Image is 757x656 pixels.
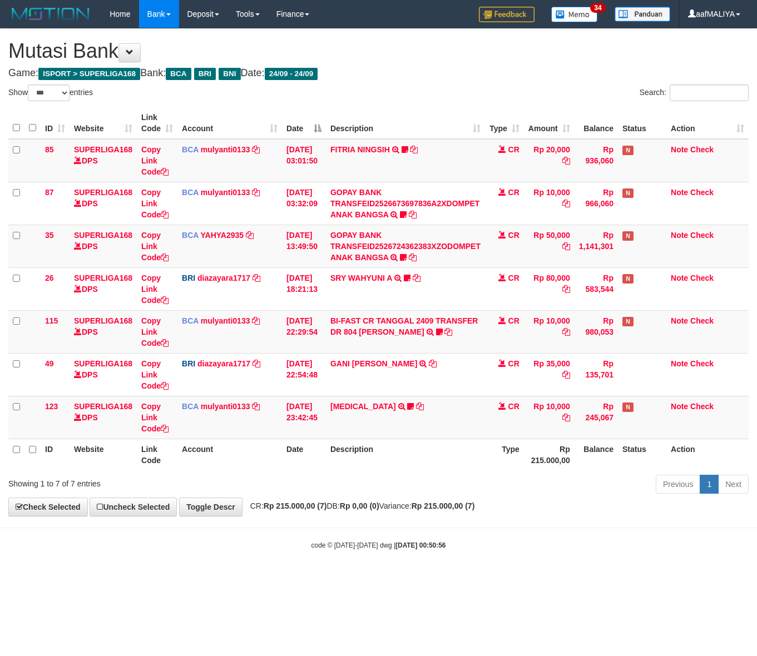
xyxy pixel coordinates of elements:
th: Account: activate to sort column ascending [177,107,282,139]
a: SUPERLIGA168 [74,231,132,240]
a: Copy Rp 10,000 to clipboard [562,327,570,336]
span: Has Note [622,231,634,241]
a: Copy mulyanti0133 to clipboard [252,188,260,197]
th: Link Code [137,439,177,470]
span: BRI [194,68,216,80]
label: Show entries [8,85,93,101]
span: 34 [590,3,605,13]
span: BCA [182,316,199,325]
td: Rp 20,000 [524,139,575,182]
th: Date [282,439,326,470]
a: mulyanti0133 [201,316,250,325]
a: GOPAY BANK TRANSFEID2526724362383XZODOMPET ANAK BANGSA [330,231,481,262]
th: Type [485,439,524,470]
strong: Rp 215.000,00 (7) [264,501,327,510]
span: BNI [219,68,240,80]
a: Check [690,231,714,240]
td: DPS [70,225,137,267]
a: Check [690,402,714,411]
a: Check [690,359,714,368]
a: Copy mulyanti0133 to clipboard [252,145,260,154]
th: Amount: activate to sort column ascending [524,107,575,139]
a: Check [690,274,714,282]
a: SUPERLIGA168 [74,316,132,325]
span: 115 [45,316,58,325]
a: mulyanti0133 [201,402,250,411]
th: ID [41,439,70,470]
td: Rp 1,141,301 [575,225,618,267]
td: Rp 10,000 [524,396,575,439]
img: panduan.png [615,7,670,22]
a: 1 [700,475,719,494]
th: Date: activate to sort column descending [282,107,326,139]
th: Account [177,439,282,470]
a: Copy Link Code [141,274,169,305]
th: Balance [575,439,618,470]
td: Rp 10,000 [524,182,575,225]
a: Note [671,274,688,282]
a: GANI [PERSON_NAME] [330,359,417,368]
span: BRI [182,359,195,368]
span: BCA [166,68,191,80]
td: [DATE] 03:01:50 [282,139,326,182]
td: DPS [70,267,137,310]
a: Copy Link Code [141,188,169,219]
td: Rp 50,000 [524,225,575,267]
a: BI-FAST CR TANGGAL 2409 TRANSFER DR 804 [PERSON_NAME] [330,316,478,336]
a: mulyanti0133 [201,188,250,197]
td: Rp 583,544 [575,267,618,310]
img: Button%20Memo.svg [551,7,598,22]
strong: Rp 215.000,00 (7) [412,501,475,510]
input: Search: [670,85,749,101]
a: Note [671,188,688,197]
a: Copy Rp 35,000 to clipboard [562,370,570,379]
td: [DATE] 23:42:45 [282,396,326,439]
a: SUPERLIGA168 [74,188,132,197]
a: Note [671,231,688,240]
span: Has Note [622,402,634,412]
th: Status [618,439,666,470]
span: 26 [45,274,54,282]
span: 24/09 - 24/09 [265,68,318,80]
a: YAHYA2935 [201,231,244,240]
td: DPS [70,353,137,396]
td: Rp 80,000 [524,267,575,310]
td: [DATE] 22:54:48 [282,353,326,396]
a: GOPAY BANK TRANSFEID2526673697836A2XDOMPET ANAK BANGSA [330,188,479,219]
td: DPS [70,396,137,439]
th: Link Code: activate to sort column ascending [137,107,177,139]
span: 87 [45,188,54,197]
img: MOTION_logo.png [8,6,93,22]
th: Action [666,439,749,470]
a: Check [690,145,714,154]
a: Copy FITRIA NINGSIH to clipboard [410,145,418,154]
span: BCA [182,402,199,411]
a: [MEDICAL_DATA] [330,402,396,411]
span: Has Note [622,274,634,284]
a: Check [690,188,714,197]
span: CR [508,145,519,154]
th: Status [618,107,666,139]
span: 85 [45,145,54,154]
span: CR [508,274,519,282]
span: CR [508,188,519,197]
a: Uncheck Selected [90,498,177,516]
th: Action: activate to sort column ascending [666,107,749,139]
a: mulyanti0133 [201,145,250,154]
a: FITRIA NINGSIH [330,145,390,154]
td: DPS [70,182,137,225]
a: SUPERLIGA168 [74,145,132,154]
a: Copy Rp 80,000 to clipboard [562,285,570,294]
span: BRI [182,274,195,282]
strong: Rp 0,00 (0) [340,501,379,510]
a: Copy Rp 10,000 to clipboard [562,199,570,208]
a: Copy Link Code [141,231,169,262]
span: ISPORT > SUPERLIGA168 [38,68,140,80]
a: Note [671,316,688,325]
td: [DATE] 13:49:50 [282,225,326,267]
td: DPS [70,139,137,182]
a: Copy mulyanti0133 to clipboard [252,316,260,325]
span: BCA [182,188,199,197]
a: diazayara1717 [197,359,250,368]
td: Rp 135,701 [575,353,618,396]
